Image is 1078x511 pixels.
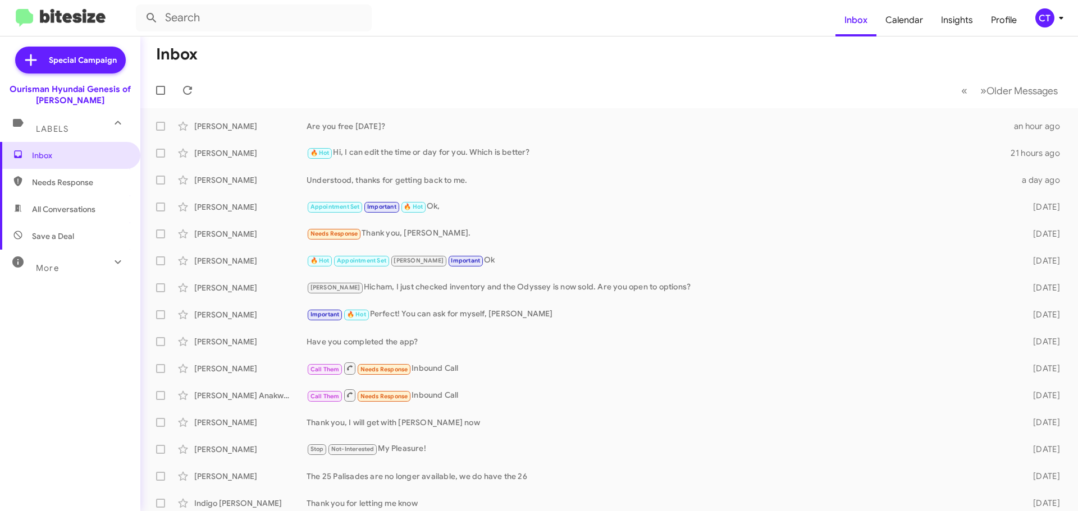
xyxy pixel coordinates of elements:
[1015,336,1069,347] div: [DATE]
[36,263,59,273] span: More
[194,228,307,240] div: [PERSON_NAME]
[876,4,932,36] a: Calendar
[307,121,1014,132] div: Are you free [DATE]?
[194,255,307,266] div: [PERSON_NAME]
[1015,255,1069,266] div: [DATE]
[310,257,330,264] span: 🔥 Hot
[1015,282,1069,293] div: [DATE]
[36,124,68,134] span: Labels
[310,284,360,291] span: [PERSON_NAME]
[310,366,340,373] span: Call Them
[954,79,974,102] button: Previous
[1015,174,1069,186] div: a day ago
[32,150,127,161] span: Inbox
[307,388,1015,402] div: Inbound Call
[932,4,982,36] a: Insights
[1026,8,1066,27] button: CT
[1014,121,1069,132] div: an hour ago
[331,445,374,453] span: Not-Interested
[310,393,340,400] span: Call Them
[49,54,117,66] span: Special Campaign
[307,417,1015,428] div: Thank you, I will get with [PERSON_NAME] now
[310,230,358,237] span: Needs Response
[307,174,1015,186] div: Understood, thanks for getting back to me.
[310,445,324,453] span: Stop
[307,336,1015,347] div: Have you completed the app?
[194,201,307,213] div: [PERSON_NAME]
[1015,390,1069,401] div: [DATE]
[194,174,307,186] div: [PERSON_NAME]
[360,366,408,373] span: Needs Response
[136,4,372,31] input: Search
[1015,228,1069,240] div: [DATE]
[986,85,1058,97] span: Older Messages
[194,498,307,509] div: Indigo [PERSON_NAME]
[194,363,307,374] div: [PERSON_NAME]
[835,4,876,36] a: Inbox
[1015,498,1069,509] div: [DATE]
[194,390,307,401] div: [PERSON_NAME] Anakwah
[980,84,986,98] span: »
[194,148,307,159] div: [PERSON_NAME]
[194,444,307,455] div: [PERSON_NAME]
[982,4,1026,36] a: Profile
[307,471,1015,482] div: The 25 Palisades are no longer available, we do have the 26
[307,254,1015,267] div: Ok
[1015,201,1069,213] div: [DATE]
[32,231,74,242] span: Save a Deal
[194,336,307,347] div: [PERSON_NAME]
[367,203,396,210] span: Important
[194,282,307,293] div: [PERSON_NAME]
[974,79,1065,102] button: Next
[156,45,198,63] h1: Inbox
[194,471,307,482] div: [PERSON_NAME]
[32,204,95,215] span: All Conversations
[194,121,307,132] div: [PERSON_NAME]
[1011,148,1069,159] div: 21 hours ago
[451,257,480,264] span: Important
[310,149,330,156] span: 🔥 Hot
[1015,471,1069,482] div: [DATE]
[1015,309,1069,320] div: [DATE]
[310,311,340,318] span: Important
[307,498,1015,509] div: Thank you for letting me know
[307,146,1011,159] div: Hi, I can edit the time or day for you. Which is better?
[194,309,307,320] div: [PERSON_NAME]
[1015,444,1069,455] div: [DATE]
[360,393,408,400] span: Needs Response
[337,257,386,264] span: Appointment Set
[961,84,967,98] span: «
[15,47,126,73] a: Special Campaign
[347,311,366,318] span: 🔥 Hot
[32,177,127,188] span: Needs Response
[307,443,1015,455] div: My Pleasure!
[307,361,1015,375] div: Inbound Call
[394,257,444,264] span: [PERSON_NAME]
[955,79,1065,102] nav: Page navigation example
[1015,363,1069,374] div: [DATE]
[310,203,360,210] span: Appointment Set
[194,417,307,428] div: [PERSON_NAME]
[307,227,1015,240] div: Thank you, [PERSON_NAME].
[404,203,423,210] span: 🔥 Hot
[1035,8,1054,27] div: CT
[307,281,1015,294] div: Hicham, I just checked inventory and the Odyssey is now sold. Are you open to options?
[1015,417,1069,428] div: [DATE]
[307,308,1015,321] div: Perfect! You can ask for myself, [PERSON_NAME]
[307,200,1015,213] div: Ok,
